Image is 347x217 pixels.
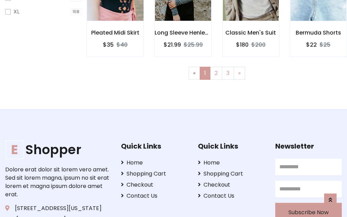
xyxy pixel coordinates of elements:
[5,142,110,157] a: EShopper
[290,29,347,36] h6: Bermuda Shorts
[103,41,114,48] h6: $35
[200,67,210,80] a: 1
[198,192,264,200] a: Contact Us
[14,8,19,16] label: XL
[121,181,188,189] a: Checkout
[251,41,266,49] del: $200
[71,8,82,15] span: 168
[87,29,144,36] h6: Pleated Midi Skirt
[121,170,188,178] a: Shopping Cart
[5,142,110,157] h1: Shopper
[198,170,264,178] a: Shopping Cart
[306,41,317,48] h6: $22
[164,41,181,48] h6: $21.99
[5,204,110,213] p: [STREET_ADDRESS][US_STATE]
[210,67,222,80] a: 2
[198,142,264,150] h5: Quick Links
[92,67,342,80] nav: Page navigation
[223,29,279,36] h6: Classic Men's Suit
[121,142,188,150] h5: Quick Links
[155,29,211,36] h6: Long Sleeve Henley T-Shirt
[275,142,342,150] h5: Newsletter
[236,41,249,48] h6: $180
[184,41,203,49] del: $25.99
[121,159,188,167] a: Home
[234,67,245,80] a: Next
[198,159,264,167] a: Home
[238,69,241,77] span: »
[121,192,188,200] a: Contact Us
[5,140,24,159] span: E
[5,166,110,199] p: Dolore erat dolor sit lorem vero amet. Sed sit lorem magna, ipsum no sit erat lorem et magna ipsu...
[320,41,330,49] del: $25
[198,181,264,189] a: Checkout
[116,41,128,49] del: $40
[222,67,234,80] a: 3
